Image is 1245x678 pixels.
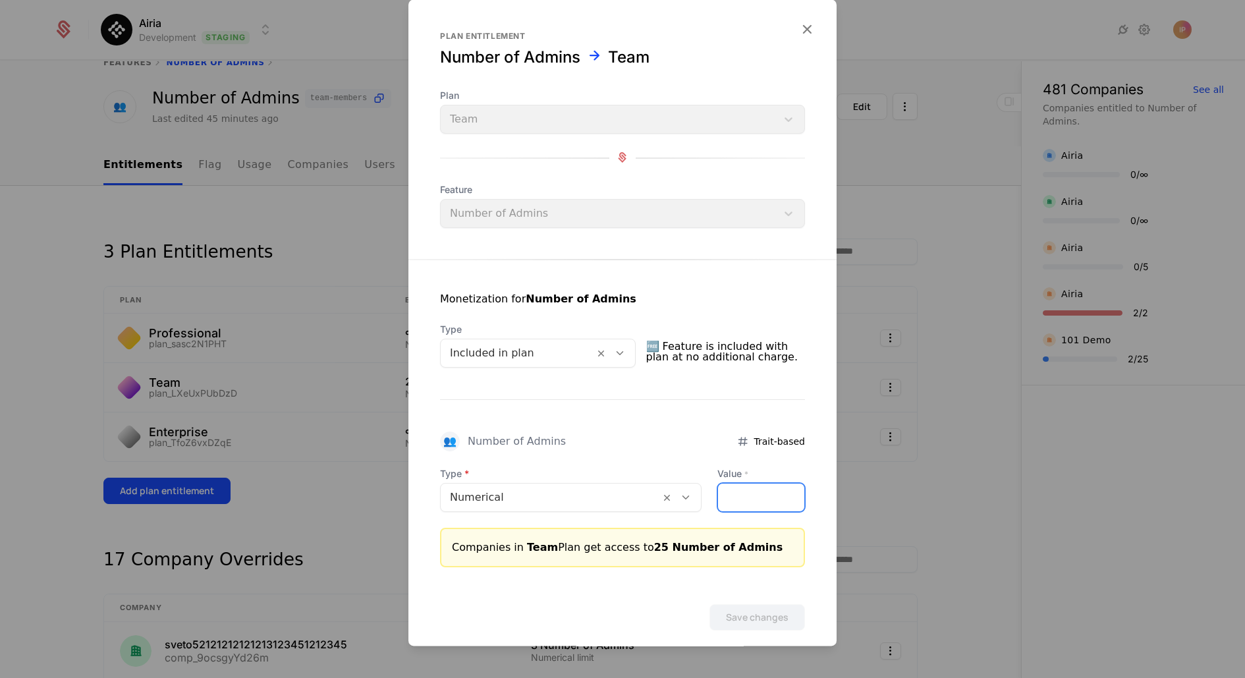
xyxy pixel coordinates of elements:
strong: Number of Admins [526,293,636,305]
div: Number of Admins [440,47,580,68]
label: Value [717,467,805,480]
div: Monetization for [440,291,636,307]
div: Plan entitlement [440,31,805,42]
div: Number of Admins [468,436,566,447]
span: Type [440,323,636,336]
span: 25 Number of Admins [654,541,783,553]
div: 👥 [440,432,460,451]
span: Trait-based [754,435,805,448]
div: Companies in Plan get access to [452,540,793,555]
span: Team [527,541,558,553]
span: Plan [440,89,805,102]
span: Feature [440,183,805,196]
button: Save changes [709,604,805,631]
span: 🆓 Feature is included with plan at no additional charge. [646,336,806,368]
div: Team [608,47,650,68]
span: Type [440,467,702,480]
